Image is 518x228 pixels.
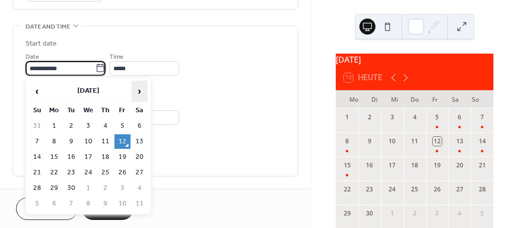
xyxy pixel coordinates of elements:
td: 19 [114,150,131,164]
td: 4 [97,119,113,133]
td: 10 [80,134,96,149]
td: 30 [63,181,79,195]
td: 2 [63,119,79,133]
td: 8 [46,134,62,149]
td: 4 [132,181,148,195]
td: 16 [63,150,79,164]
span: › [132,81,147,101]
td: 2 [97,181,113,195]
td: 14 [29,150,45,164]
div: Start date [26,39,57,49]
div: 12 [433,137,442,146]
td: 13 [132,134,148,149]
th: Fr [114,103,131,118]
th: We [80,103,96,118]
td: 15 [46,150,62,164]
td: 6 [132,119,148,133]
td: 31 [29,119,45,133]
div: 30 [365,209,374,218]
div: 23 [365,185,374,194]
td: 18 [97,150,113,164]
td: 27 [132,165,148,180]
div: 14 [478,137,487,146]
div: 2 [365,113,374,122]
span: Date and time [26,22,70,32]
th: Su [29,103,45,118]
td: 8 [80,196,96,211]
div: 3 [433,209,442,218]
td: 26 [114,165,131,180]
div: 10 [387,137,397,146]
td: 11 [97,134,113,149]
td: 7 [29,134,45,149]
td: 3 [80,119,96,133]
div: Di [364,90,384,108]
th: Sa [132,103,148,118]
div: 29 [343,209,352,218]
div: 6 [455,113,464,122]
div: 5 [478,209,487,218]
div: 26 [433,185,442,194]
span: ‹ [30,81,45,101]
div: 16 [365,161,374,170]
div: 7 [478,113,487,122]
td: 24 [80,165,96,180]
td: 12 [114,134,131,149]
td: 21 [29,165,45,180]
div: 27 [455,185,464,194]
div: [DATE] [336,54,493,66]
th: Th [97,103,113,118]
td: 3 [114,181,131,195]
div: 2 [410,209,419,218]
td: 23 [63,165,79,180]
div: Mo [344,90,364,108]
div: 9 [365,137,374,146]
div: Mi [384,90,405,108]
div: 4 [455,209,464,218]
div: 11 [410,137,419,146]
td: 6 [46,196,62,211]
td: 5 [114,119,131,133]
div: 15 [343,161,352,170]
div: 8 [343,137,352,146]
span: Cancel [34,204,60,215]
div: 24 [387,185,397,194]
span: Time [109,51,123,62]
div: 4 [410,113,419,122]
span: Date [26,51,39,62]
td: 1 [80,181,96,195]
td: 29 [46,181,62,195]
td: 5 [29,196,45,211]
td: 20 [132,150,148,164]
div: 17 [387,161,397,170]
div: 20 [455,161,464,170]
div: 18 [410,161,419,170]
div: Sa [445,90,465,108]
div: 13 [455,137,464,146]
div: 3 [387,113,397,122]
td: 22 [46,165,62,180]
td: 9 [97,196,113,211]
div: Fr [425,90,445,108]
div: 1 [343,113,352,122]
span: Save [99,204,116,215]
td: 17 [80,150,96,164]
div: Do [405,90,425,108]
div: 21 [478,161,487,170]
div: 28 [478,185,487,194]
div: So [465,90,485,108]
div: 25 [410,185,419,194]
th: Mo [46,103,62,118]
td: 10 [114,196,131,211]
td: 9 [63,134,79,149]
div: 1 [387,209,397,218]
td: 25 [97,165,113,180]
button: Cancel [16,197,78,220]
td: 11 [132,196,148,211]
div: 19 [433,161,442,170]
td: 7 [63,196,79,211]
div: 5 [433,113,442,122]
td: 28 [29,181,45,195]
div: 22 [343,185,352,194]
